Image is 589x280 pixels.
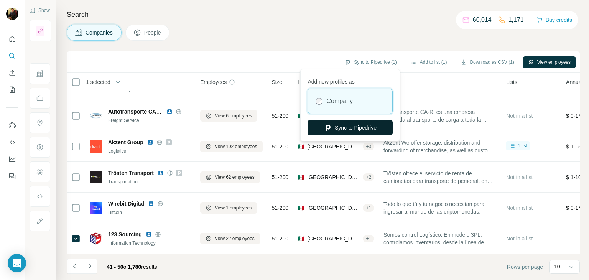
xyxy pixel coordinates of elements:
span: 1,780 [128,264,141,270]
div: Information Technology [108,240,191,247]
span: Autotransporte CA-RI es una empresa dedicada al transporte de carga a toda la república (Servicio... [383,108,497,124]
span: View 6 employees [215,112,252,119]
img: LinkedIn logo [146,231,152,237]
h4: Search [67,9,580,20]
button: Feedback [6,169,18,183]
span: Rows per page [507,263,543,271]
button: Sync to Pipedrive [308,120,393,135]
span: Akzent Group [108,138,143,146]
span: Trösten Transport [108,169,154,177]
span: Companies [86,29,114,36]
span: Wirebit Digital [108,200,144,208]
p: 10 [554,263,560,270]
p: Add new profiles as [308,75,393,86]
span: Autotransporte CA-RI S.A. de C.V. [108,109,194,115]
label: Company [326,97,352,106]
span: Not in a list [506,236,533,242]
div: + 1 [363,235,374,242]
span: Trösten ofrece el servicio de renta de camionetas para transporte de personal, en donde tu person... [383,170,497,185]
button: Navigate to next page [82,259,97,274]
img: LinkedIn logo [148,201,154,207]
span: View 1 employees [215,204,252,211]
span: Not in a list [506,205,533,211]
button: View 22 employees [200,233,260,244]
button: Enrich CSV [6,66,18,80]
span: $ 0-1M [566,113,583,119]
img: Avatar [6,8,18,20]
button: Sync to Pipedrive (1) [339,56,402,68]
span: Not in a list [506,174,533,180]
button: Navigate to previous page [67,259,82,274]
span: [GEOGRAPHIC_DATA], [GEOGRAPHIC_DATA] [307,173,360,181]
img: LinkedIn logo [166,109,173,115]
span: [GEOGRAPHIC_DATA], [GEOGRAPHIC_DATA] [307,235,360,242]
span: Size [272,78,282,86]
div: + 3 [363,143,374,150]
span: 1 selected [86,78,110,86]
button: My lists [6,83,18,97]
span: Not in a list [506,113,533,119]
button: Add to list (1) [405,56,452,68]
span: People [144,29,162,36]
span: 123 Sourcing [108,231,142,238]
div: Bitcoin [108,209,191,216]
span: 1 list [518,142,527,149]
img: LinkedIn logo [147,139,153,145]
span: [GEOGRAPHIC_DATA], [GEOGRAPHIC_DATA][PERSON_NAME] [307,204,360,212]
img: Logo of Trösten Transport [90,171,102,183]
span: 🇲🇽 [298,112,304,120]
div: Logistics [108,148,191,155]
button: View 62 employees [200,171,260,183]
span: 🇲🇽 [298,143,304,150]
span: $ 1-10M [566,174,586,180]
img: LinkedIn logo [158,170,164,176]
span: results [107,264,157,270]
img: Logo of Akzent Group [90,140,102,153]
button: Show [24,5,55,16]
span: $ 0-1M [566,205,583,211]
span: of [123,264,128,270]
span: View 22 employees [215,235,255,242]
span: 41 - 50 [107,264,123,270]
button: Use Surfe API [6,135,18,149]
button: Quick start [6,32,18,46]
span: View 102 employees [215,143,257,150]
span: Lists [506,78,517,86]
span: HQ location [298,78,326,86]
button: View 102 employees [200,141,263,152]
div: Open Intercom Messenger [8,254,26,272]
span: - [566,236,568,242]
button: View 1 employees [200,202,257,214]
img: Logo of Wirebit Digital [90,202,102,214]
button: Buy credits [536,15,572,25]
span: Somos control Logístico. En modelo 3PL, controlamos inventarios, desde la línea de producción, ha... [383,231,497,246]
button: View employees [523,56,576,68]
span: 🇲🇽 [298,235,304,242]
p: 1,171 [508,15,524,25]
button: Search [6,49,18,63]
p: 60,014 [473,15,492,25]
span: View 62 employees [215,174,255,181]
img: Logo of Autotransporte CA-RI S.A. de C.V. [90,110,102,122]
div: + 2 [363,174,374,181]
span: 51-200 [272,173,289,181]
span: 51-200 [272,143,289,150]
span: Employees [200,78,227,86]
div: Transportation [108,178,191,185]
button: View 6 employees [200,110,257,122]
img: Logo of 123 Sourcing [90,232,102,245]
div: Freight Service [108,117,191,124]
span: 🇲🇽 [298,204,304,212]
span: Todo lo que tú y tu negocio necesitan para ingresar al mundo de las criptomonedas. [383,200,497,216]
span: 51-200 [272,204,289,212]
button: Download as CSV (1) [455,56,519,68]
span: 51-200 [272,235,289,242]
div: + 1 [363,204,374,211]
button: Dashboard [6,152,18,166]
span: 51-200 [272,112,289,120]
span: 🇲🇽 [298,173,304,181]
button: Use Surfe on LinkedIn [6,119,18,132]
span: [GEOGRAPHIC_DATA], [GEOGRAPHIC_DATA][PERSON_NAME] [307,143,360,150]
span: $ 10-50M [566,143,589,150]
span: Akzent We offer storage, distribution and forwarding of merchandise, as well as customs brokerage... [383,139,497,154]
